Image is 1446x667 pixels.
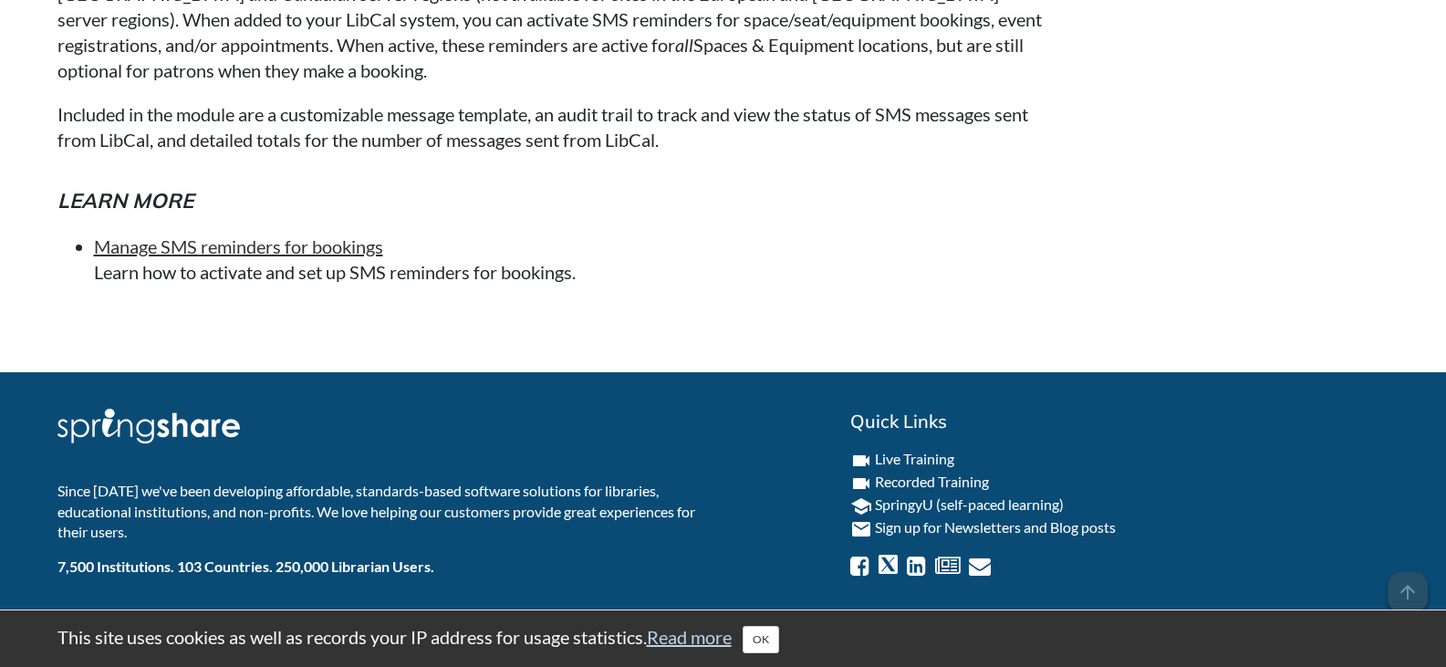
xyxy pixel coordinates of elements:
[850,450,872,472] i: videocam
[57,558,434,575] b: 7,500 Institutions. 103 Countries. 250,000 Librarian Users.
[94,235,383,257] a: Manage SMS reminders for bookings
[875,495,1064,513] a: SpringyU (self-paced learning)
[57,481,710,542] p: Since [DATE] we've been developing affordable, standards-based software solutions for libraries, ...
[875,450,954,467] a: Live Training
[94,234,1043,285] li: Learn how to activate and set up SMS reminders for bookings.
[647,626,732,648] a: Read more
[1388,572,1428,612] span: arrow_upward
[1388,574,1428,596] a: arrow_upward
[850,409,1389,434] h2: Quick Links
[39,624,1408,653] div: This site uses cookies as well as records your IP address for usage statistics.
[850,473,872,495] i: videocam
[850,495,872,517] i: school
[875,518,1116,536] a: Sign up for Newsletters and Blog posts
[850,518,872,540] i: email
[675,34,693,56] em: all
[875,473,989,490] a: Recorded Training
[57,101,1043,152] p: Included in the module are a customizable message template, an audit trail to track and view the ...
[57,186,1043,215] h5: Learn more
[57,409,240,443] img: Springshare
[743,626,779,653] button: Close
